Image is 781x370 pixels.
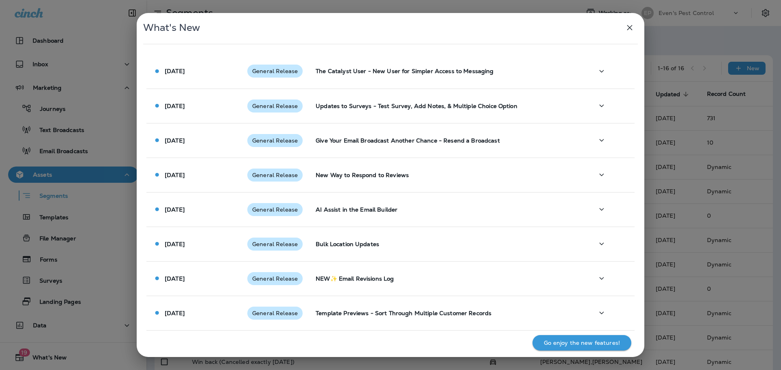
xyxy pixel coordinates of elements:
span: General Release [247,68,303,74]
p: Go enjoy the new features! [544,340,620,346]
span: General Release [247,206,303,213]
span: General Release [247,172,303,178]
p: [DATE] [165,137,185,144]
span: General Release [247,241,303,247]
span: General Release [247,310,303,316]
p: Bulk Location Updates [316,241,580,247]
p: New Way to Respond to Reviews [316,172,580,178]
span: General Release [247,103,303,109]
p: [DATE] [165,172,185,178]
span: General Release [247,137,303,144]
p: NEW✨ Email Revisions Log [316,275,580,282]
span: What's New [143,22,200,34]
p: [DATE] [165,103,185,109]
p: Template Previews - Sort Through Multiple Customer Records [316,310,580,316]
p: [DATE] [165,68,185,74]
span: General Release [247,275,303,282]
p: AI Assist in the Email Builder [316,206,580,213]
button: Go enjoy the new features! [532,335,631,351]
p: [DATE] [165,310,185,316]
p: [DATE] [165,206,185,213]
p: Updates to Surveys - Test Survey, Add Notes, & Multiple Choice Option [316,103,580,109]
p: The Catalyst User - New User for Simpler Access to Messaging [316,68,580,74]
p: [DATE] [165,241,185,247]
p: [DATE] [165,275,185,282]
p: Give Your Email Broadcast Another Chance - Resend a Broadcast [316,137,580,144]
